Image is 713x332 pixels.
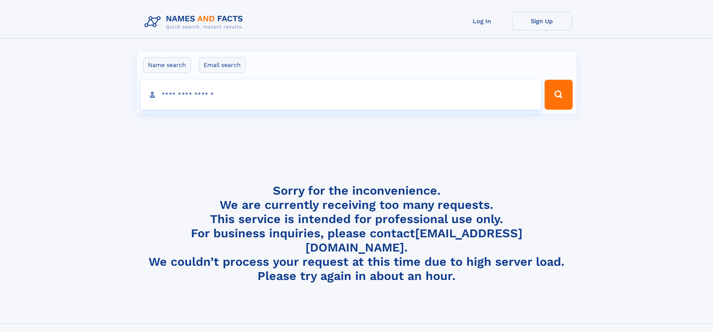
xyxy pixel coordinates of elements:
[305,226,522,255] a: [EMAIL_ADDRESS][DOMAIN_NAME]
[199,57,246,73] label: Email search
[141,80,542,110] input: search input
[141,12,249,32] img: Logo Names and Facts
[545,80,572,110] button: Search Button
[143,57,191,73] label: Name search
[512,12,572,30] a: Sign Up
[141,183,572,283] h4: Sorry for the inconvenience. We are currently receiving too many requests. This service is intend...
[452,12,512,30] a: Log In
